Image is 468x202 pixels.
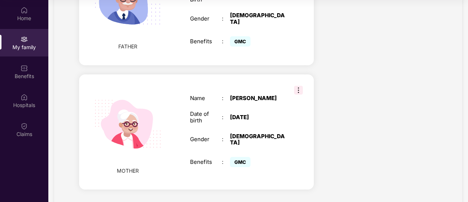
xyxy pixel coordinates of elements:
[190,38,222,45] div: Benefits
[21,7,28,14] img: svg+xml;base64,PHN2ZyBpZD0iSG9tZSIgeG1sbnM9Imh0dHA6Ly93d3cudzMub3JnLzIwMDAvc3ZnIiB3aWR0aD0iMjAiIG...
[21,65,28,72] img: svg+xml;base64,PHN2ZyBpZD0iQmVuZWZpdHMiIHhtbG5zPSJodHRwOi8vd3d3LnczLm9yZy8yMDAwL3N2ZyIgd2lkdGg9Ij...
[230,133,286,146] div: [DEMOGRAPHIC_DATA]
[190,95,222,102] div: Name
[21,36,28,43] img: svg+xml;base64,PHN2ZyB3aWR0aD0iMjAiIGhlaWdodD0iMjAiIHZpZXdCb3g9IjAgMCAyMCAyMCIgZmlsbD0ibm9uZSIgeG...
[222,114,230,121] div: :
[230,157,250,167] span: GMC
[190,111,222,124] div: Date of birth
[85,82,170,166] img: svg+xml;base64,PHN2ZyB4bWxucz0iaHR0cDovL3d3dy53My5vcmcvMjAwMC9zdmciIHdpZHRoPSIyMjQiIGhlaWdodD0iMT...
[230,12,286,25] div: [DEMOGRAPHIC_DATA]
[190,159,222,165] div: Benefits
[21,122,28,130] img: svg+xml;base64,PHN2ZyBpZD0iQ2xhaW0iIHhtbG5zPSJodHRwOi8vd3d3LnczLm9yZy8yMDAwL3N2ZyIgd2lkdGg9IjIwIi...
[230,36,250,47] span: GMC
[230,95,286,102] div: [PERSON_NAME]
[190,15,222,22] div: Gender
[117,167,139,175] span: MOTHER
[222,95,230,102] div: :
[222,15,230,22] div: :
[294,86,303,95] img: svg+xml;base64,PHN2ZyB3aWR0aD0iMzIiIGhlaWdodD0iMzIiIHZpZXdCb3g9IjAgMCAzMiAzMiIgZmlsbD0ibm9uZSIgeG...
[222,159,230,165] div: :
[222,136,230,143] div: :
[118,43,137,51] span: FATHER
[190,136,222,143] div: Gender
[222,38,230,45] div: :
[21,93,28,101] img: svg+xml;base64,PHN2ZyBpZD0iSG9zcGl0YWxzIiB4bWxucz0iaHR0cDovL3d3dy53My5vcmcvMjAwMC9zdmciIHdpZHRoPS...
[230,114,286,121] div: [DATE]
